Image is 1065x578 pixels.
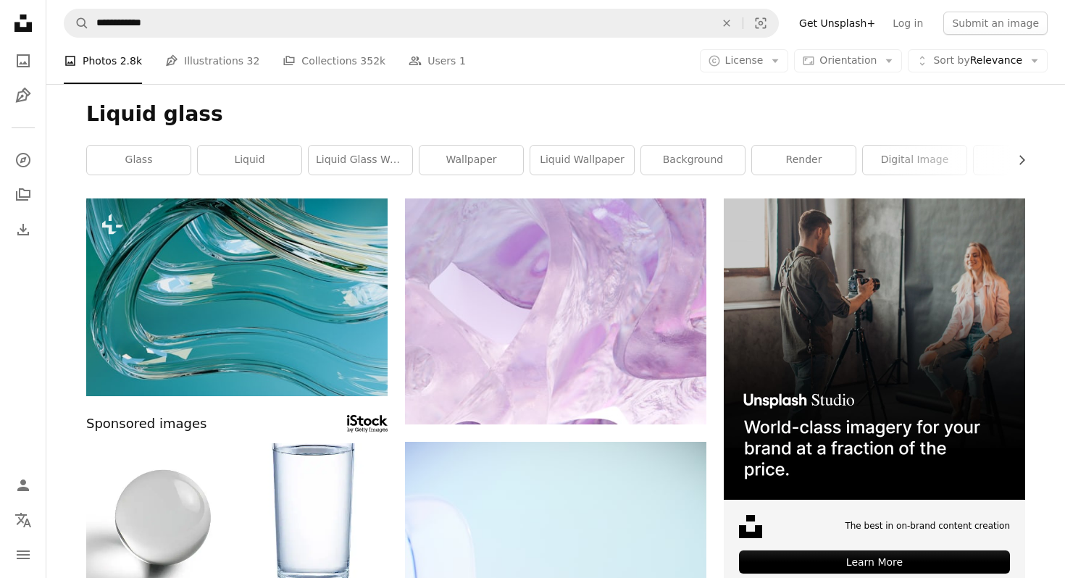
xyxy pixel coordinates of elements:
a: Illustrations 32 [165,38,259,84]
form: Find visuals sitewide [64,9,779,38]
a: wallpaper [419,146,523,175]
span: 32 [247,53,260,69]
button: Search Unsplash [64,9,89,37]
img: file-1715651741414-859baba4300dimage [724,198,1025,500]
a: digital image [863,146,966,175]
a: Collections [9,180,38,209]
h1: Liquid glass [86,101,1025,127]
button: Menu [9,540,38,569]
span: The best in on-brand content creation [845,520,1010,532]
a: Download History [9,215,38,244]
a: Illustrations [9,81,38,110]
span: License [725,54,764,66]
div: Learn More [739,550,1010,574]
a: Users 1 [409,38,466,84]
img: a close up of a glass object with a sky background [86,198,388,396]
a: a close up of a glass object with a sky background [86,290,388,303]
button: Clear [711,9,743,37]
button: Submit an image [943,12,1048,35]
a: liquid glass wallpaper [309,146,412,175]
a: glass [87,146,191,175]
a: A close up of some ice cubes on a table [405,304,706,317]
button: Sort byRelevance [908,49,1048,72]
button: Language [9,506,38,535]
a: Log in [884,12,932,35]
img: A close up of some ice cubes on a table [405,198,706,424]
button: Visual search [743,9,778,37]
a: Log in / Sign up [9,471,38,500]
a: liquid wallpaper [530,146,634,175]
span: Relevance [933,54,1022,68]
button: scroll list to the right [1008,146,1025,175]
img: file-1631678316303-ed18b8b5cb9cimage [739,515,762,538]
a: Explore [9,146,38,175]
button: Orientation [794,49,902,72]
a: Photos [9,46,38,75]
a: Get Unsplash+ [790,12,884,35]
span: 1 [459,53,466,69]
a: Collections 352k [283,38,385,84]
a: background [641,146,745,175]
a: render [752,146,856,175]
span: 352k [360,53,385,69]
span: Sort by [933,54,969,66]
span: Orientation [819,54,877,66]
span: Sponsored images [86,414,206,435]
a: liquid [198,146,301,175]
button: License [700,49,789,72]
